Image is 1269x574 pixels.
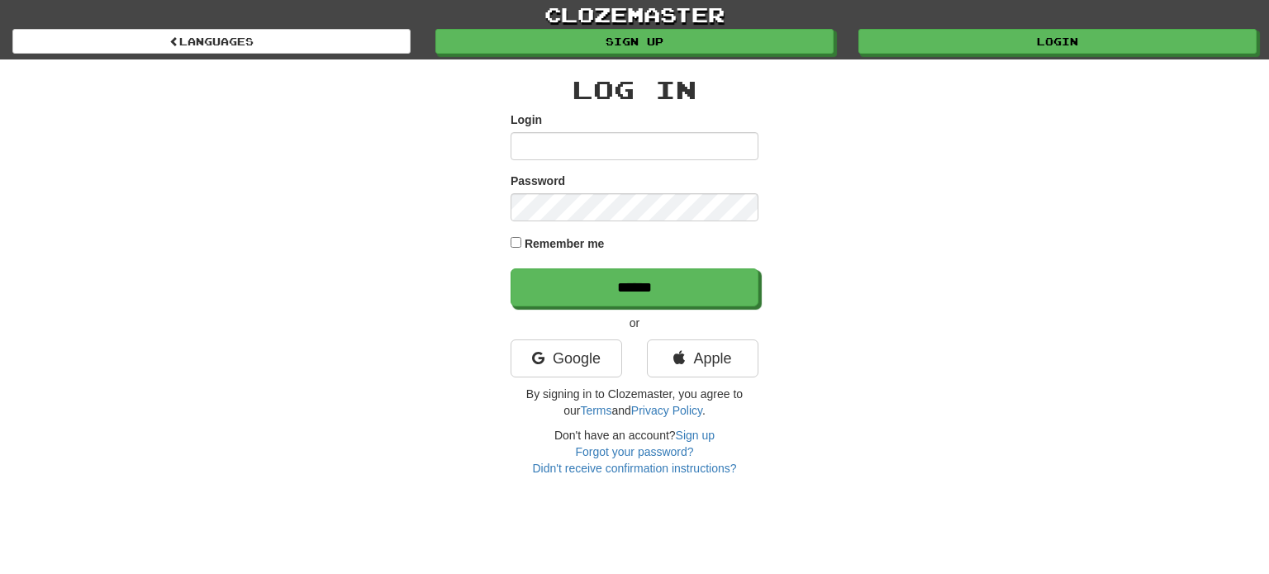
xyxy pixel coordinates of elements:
a: Sign up [435,29,834,54]
a: Google [511,339,622,377]
a: Didn't receive confirmation instructions? [532,462,736,475]
a: Forgot your password? [575,445,693,458]
a: Terms [580,404,611,417]
a: Login [858,29,1257,54]
div: Don't have an account? [511,427,758,477]
a: Sign up [676,429,715,442]
p: or [511,315,758,331]
label: Password [511,173,565,189]
a: Privacy Policy [631,404,702,417]
p: By signing in to Clozemaster, you agree to our and . [511,386,758,419]
label: Login [511,111,542,128]
label: Remember me [525,235,605,252]
a: Languages [12,29,411,54]
a: Apple [647,339,758,377]
h2: Log In [511,76,758,103]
